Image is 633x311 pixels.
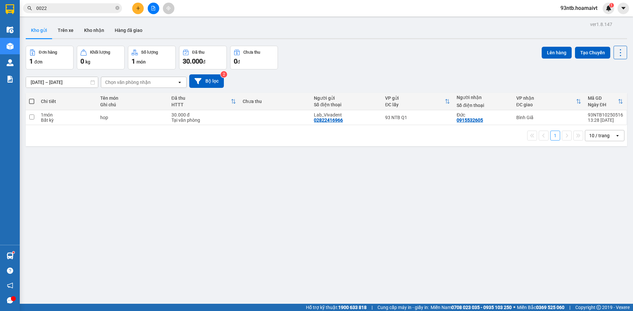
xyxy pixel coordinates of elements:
span: notification [7,282,13,289]
button: Hàng đã giao [109,22,148,38]
span: đ [203,59,205,65]
div: Ngày ĐH [588,102,618,107]
span: đ [237,59,240,65]
div: VP nhận [516,95,576,101]
div: Chưa thu [243,99,307,104]
span: caret-down [620,5,626,11]
div: hop [100,115,165,120]
sup: 1 [609,3,614,8]
div: Số điện thoại [457,103,510,108]
div: Lab_Vivadent [314,112,378,117]
div: Người gửi [314,95,378,101]
button: Kho nhận [79,22,109,38]
button: Lên hàng [542,47,572,59]
div: Tên món [100,95,165,101]
span: file-add [151,6,156,11]
button: 1 [550,131,560,141]
button: file-add [148,3,159,14]
div: Đơn hàng [39,50,57,55]
svg: open [177,80,182,85]
span: 30.000 [183,57,203,65]
span: message [7,297,13,303]
div: ĐC lấy [385,102,445,107]
span: Hỗ trợ kỹ thuật: [306,304,367,311]
strong: 0369 525 060 [536,305,564,310]
img: solution-icon [7,76,14,83]
th: Toggle SortBy [382,93,453,110]
th: Toggle SortBy [585,93,626,110]
input: Tìm tên, số ĐT hoặc mã đơn [36,5,114,12]
span: aim [166,6,171,11]
img: icon-new-feature [606,5,612,11]
span: close-circle [115,6,119,10]
div: Chưa thu [243,50,260,55]
span: Cung cấp máy in - giấy in: [377,304,429,311]
div: Tại văn phòng [171,117,236,123]
div: ver 1.8.147 [590,21,612,28]
span: copyright [596,305,601,310]
div: ĐC giao [516,102,576,107]
div: Số điện thoại [314,102,378,107]
button: Số lượng1món [128,46,176,69]
button: Chưa thu0đ [230,46,278,69]
span: đơn [34,59,43,65]
div: Chi tiết [41,99,94,104]
div: HTTT [171,102,231,107]
button: Khối lượng0kg [77,46,125,69]
span: 93ntb.hoamaivt [555,4,603,12]
div: Đã thu [171,95,231,101]
strong: 0708 023 035 - 0935 103 250 [451,305,512,310]
div: 10 / trang [589,132,610,139]
div: 93NTB10250516 [588,112,623,117]
span: | [569,304,570,311]
input: Select a date range. [26,77,98,88]
div: Bất kỳ [41,117,94,123]
div: Đã thu [192,50,204,55]
span: Miền Nam [431,304,512,311]
span: 0 [234,57,237,65]
th: Toggle SortBy [513,93,585,110]
span: plus [136,6,140,11]
button: Kho gửi [26,22,52,38]
span: 0 [80,57,84,65]
img: warehouse-icon [7,43,14,50]
span: ⚪️ [513,306,515,309]
strong: 1900 633 818 [338,305,367,310]
div: 0915532605 [457,117,483,123]
svg: open [615,133,620,138]
span: kg [85,59,90,65]
button: Bộ lọc [189,74,224,88]
span: search [27,6,32,11]
span: 1 [29,57,33,65]
button: Trên xe [52,22,79,38]
div: 13:28 [DATE] [588,117,623,123]
div: Ghi chú [100,102,165,107]
img: logo-vxr [6,4,14,14]
div: 30.000 đ [171,112,236,117]
div: 93 NTB Q1 [385,115,450,120]
img: warehouse-icon [7,26,14,33]
div: Số lượng [141,50,158,55]
button: caret-down [618,3,629,14]
span: món [136,59,146,65]
span: close-circle [115,5,119,12]
span: | [372,304,373,311]
span: 1 [610,3,613,8]
span: Miền Bắc [517,304,564,311]
span: 1 [132,57,135,65]
div: VP gửi [385,95,445,101]
div: Bình Giã [516,115,581,120]
sup: 2 [221,71,227,78]
div: Chọn văn phòng nhận [105,79,151,86]
div: Khối lượng [90,50,110,55]
sup: 1 [13,251,15,253]
button: Đã thu30.000đ [179,46,227,69]
button: plus [132,3,144,14]
img: warehouse-icon [7,59,14,66]
span: question-circle [7,268,13,274]
div: Người nhận [457,95,510,100]
img: warehouse-icon [7,252,14,259]
div: Mã GD [588,95,618,101]
div: 1 món [41,112,94,117]
div: 02822416966 [314,117,343,123]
